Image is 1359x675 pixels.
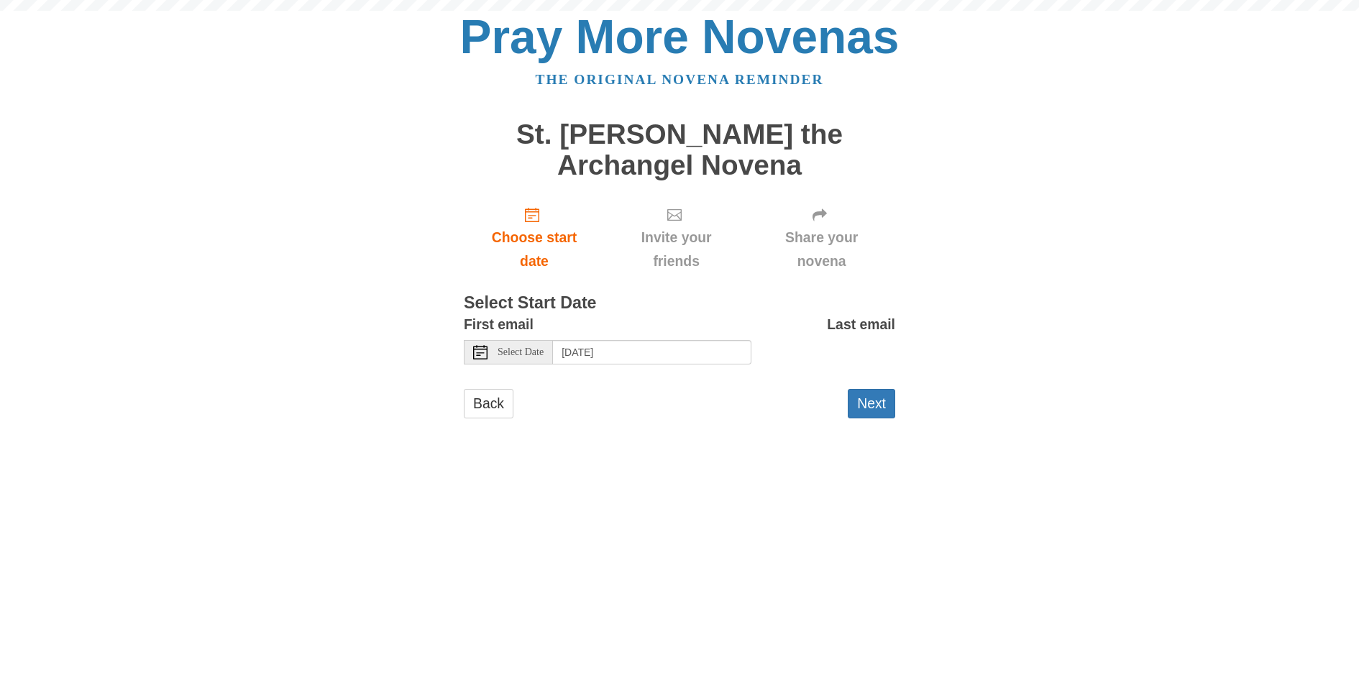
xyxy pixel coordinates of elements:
label: Last email [827,313,895,336]
div: Click "Next" to confirm your start date first. [748,195,895,280]
span: Select Date [498,347,544,357]
span: Choose start date [478,226,590,273]
h1: St. [PERSON_NAME] the Archangel Novena [464,119,895,180]
button: Next [848,389,895,418]
label: First email [464,313,534,336]
a: Back [464,389,513,418]
span: Share your novena [762,226,881,273]
h3: Select Start Date [464,294,895,313]
a: Choose start date [464,195,605,280]
div: Click "Next" to confirm your start date first. [605,195,748,280]
span: Invite your friends [619,226,733,273]
a: The original novena reminder [536,72,824,87]
a: Pray More Novenas [460,10,900,63]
